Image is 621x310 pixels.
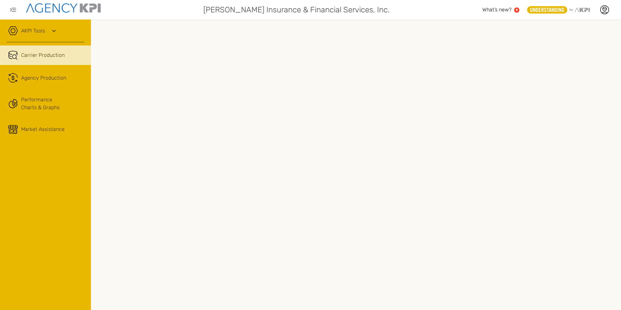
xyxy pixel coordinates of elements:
div: Market Assistance [21,125,65,133]
span: Agency Production [21,74,66,82]
text: 5 [516,8,518,12]
img: agencykpi-logo-550x69-2d9e3fa8.png [26,3,101,13]
a: AKPI Tools [21,27,45,35]
a: 5 [514,7,519,13]
span: Carrier Production [21,51,65,59]
span: What’s new? [482,6,512,13]
span: [PERSON_NAME] Insurance & Financial Services, Inc. [203,4,390,16]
